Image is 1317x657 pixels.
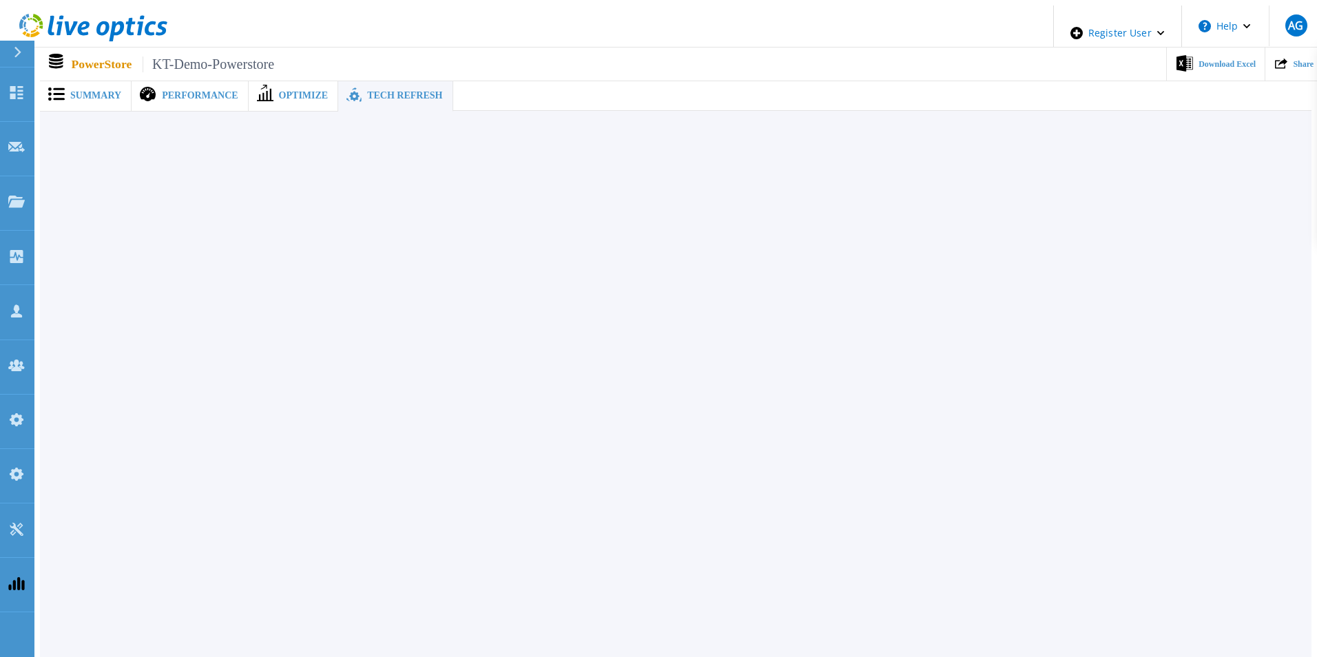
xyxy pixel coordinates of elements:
span: Tech Refresh [367,91,442,101]
button: Help [1182,6,1268,47]
span: Optimize [279,91,329,101]
span: AG [1288,20,1303,31]
span: Summary [70,91,121,101]
span: KT-Demo-Powerstore [143,56,274,72]
div: Register User [1054,6,1181,61]
div: , [6,6,1311,622]
span: Download Excel [1199,60,1256,68]
span: Performance [162,91,238,101]
span: Share [1293,60,1314,68]
p: PowerStore [72,56,274,72]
